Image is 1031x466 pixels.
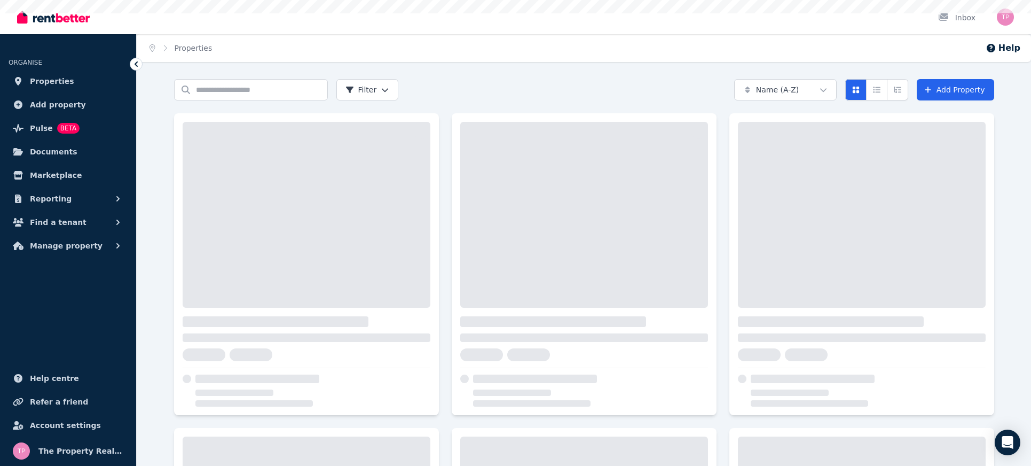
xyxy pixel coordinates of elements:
[30,75,74,88] span: Properties
[30,372,79,385] span: Help centre
[756,84,799,95] span: Name (A-Z)
[9,235,128,257] button: Manage property
[938,12,975,23] div: Inbox
[38,445,123,457] span: The Property Realtors
[9,165,128,186] a: Marketplace
[57,123,80,134] span: BETA
[9,188,128,209] button: Reporting
[137,34,225,62] nav: Breadcrumb
[9,118,128,139] a: PulseBETA
[734,79,837,100] button: Name (A-Z)
[9,71,128,92] a: Properties
[997,9,1014,26] img: The Property Realtors
[866,79,887,100] button: Compact list view
[917,79,994,100] a: Add Property
[9,415,128,436] a: Account settings
[9,141,128,162] a: Documents
[30,239,103,252] span: Manage property
[9,94,128,115] a: Add property
[9,212,128,233] button: Find a tenant
[9,59,42,66] span: ORGANISE
[9,368,128,389] a: Help centre
[13,442,30,460] img: The Property Realtors
[995,430,1020,455] div: Open Intercom Messenger
[30,122,53,135] span: Pulse
[30,145,77,158] span: Documents
[30,98,86,111] span: Add property
[845,79,867,100] button: Card view
[17,9,90,25] img: RentBetter
[336,79,399,100] button: Filter
[887,79,908,100] button: Expanded list view
[30,192,72,205] span: Reporting
[175,44,213,52] a: Properties
[845,79,908,100] div: View options
[30,216,86,229] span: Find a tenant
[9,391,128,413] a: Refer a friend
[30,395,88,408] span: Refer a friend
[345,84,377,95] span: Filter
[986,42,1020,55] button: Help
[30,169,82,182] span: Marketplace
[30,419,101,432] span: Account settings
